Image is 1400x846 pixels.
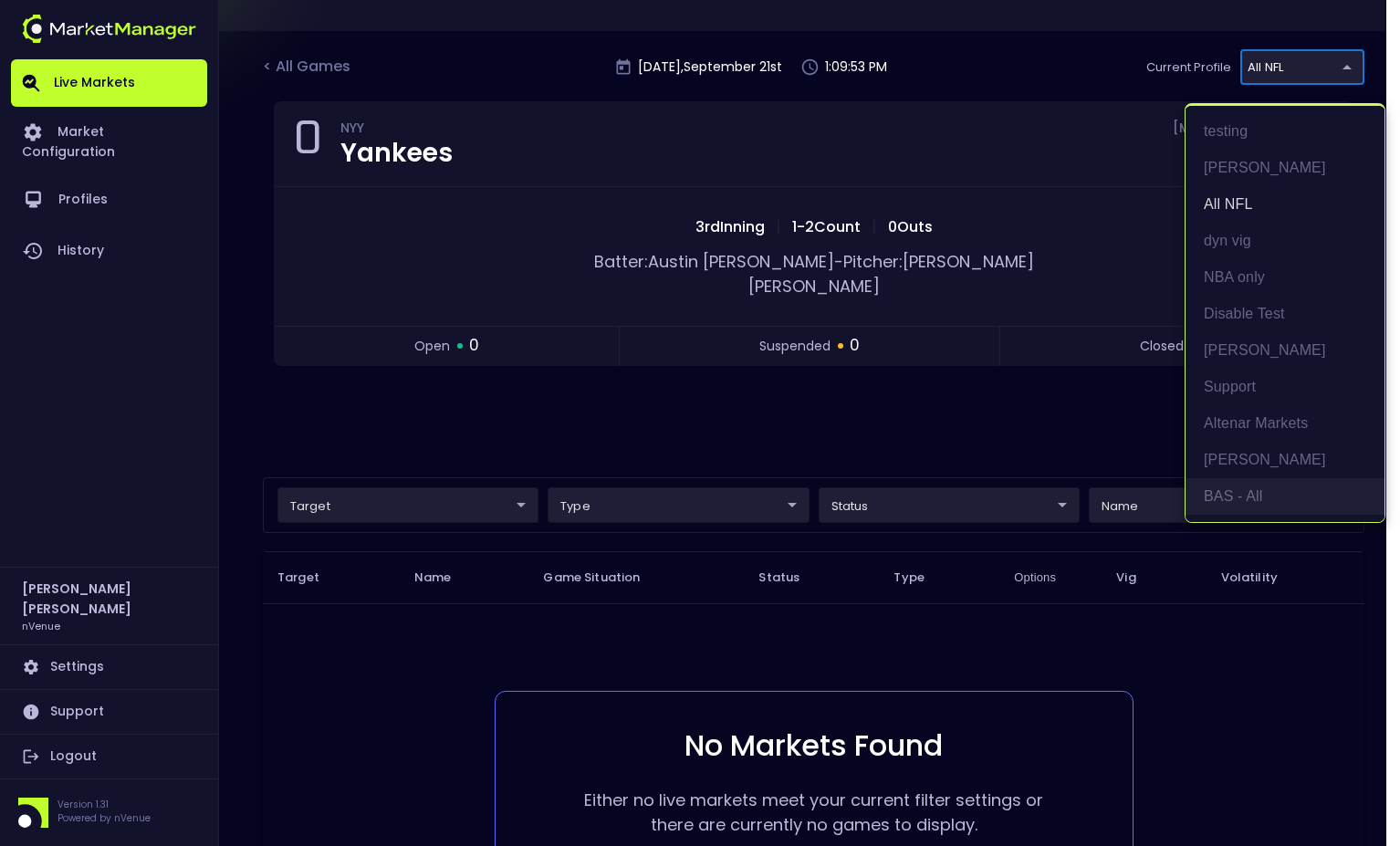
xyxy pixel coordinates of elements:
li: All NFL [1186,186,1384,223]
li: [PERSON_NAME] [1186,442,1384,478]
li: Support [1186,369,1384,405]
li: [PERSON_NAME] [1186,332,1384,369]
li: dyn vig [1186,223,1384,259]
ul: target [1186,106,1384,522]
li: BAS - All [1186,478,1384,515]
li: NBA only [1186,259,1384,296]
li: Disable Test [1186,296,1384,332]
li: [PERSON_NAME] [1186,150,1384,186]
li: Altenar Markets [1186,405,1384,442]
li: testing [1186,113,1384,150]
